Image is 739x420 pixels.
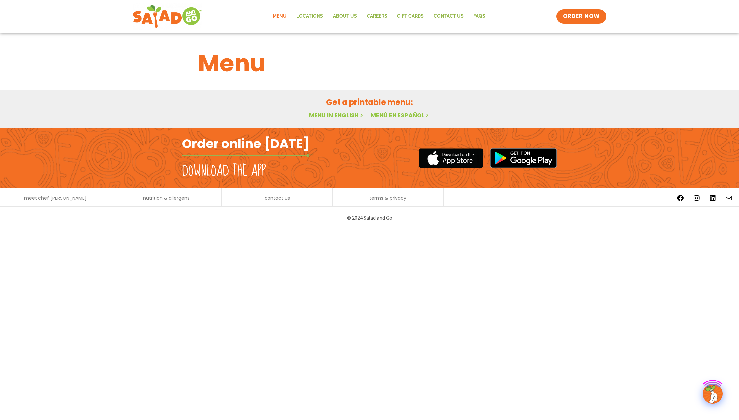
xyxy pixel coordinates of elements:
[556,9,606,24] a: ORDER NOW
[371,111,430,119] a: Menú en español
[309,111,364,119] a: Menu in English
[185,213,554,222] p: © 2024 Salad and Go
[490,148,557,168] img: google_play
[182,162,266,180] h2: Download the app
[182,154,314,157] img: fork
[265,196,290,200] a: contact us
[182,136,309,152] h2: Order online [DATE]
[268,9,292,24] a: Menu
[133,3,202,30] img: new-SAG-logo-768×292
[24,196,87,200] a: meet chef [PERSON_NAME]
[328,9,362,24] a: About Us
[469,9,490,24] a: FAQs
[362,9,392,24] a: Careers
[392,9,429,24] a: GIFT CARDS
[198,96,541,108] h2: Get a printable menu:
[419,147,483,169] img: appstore
[429,9,469,24] a: Contact Us
[369,196,406,200] a: terms & privacy
[563,13,600,20] span: ORDER NOW
[292,9,328,24] a: Locations
[143,196,190,200] a: nutrition & allergens
[268,9,490,24] nav: Menu
[198,45,541,81] h1: Menu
